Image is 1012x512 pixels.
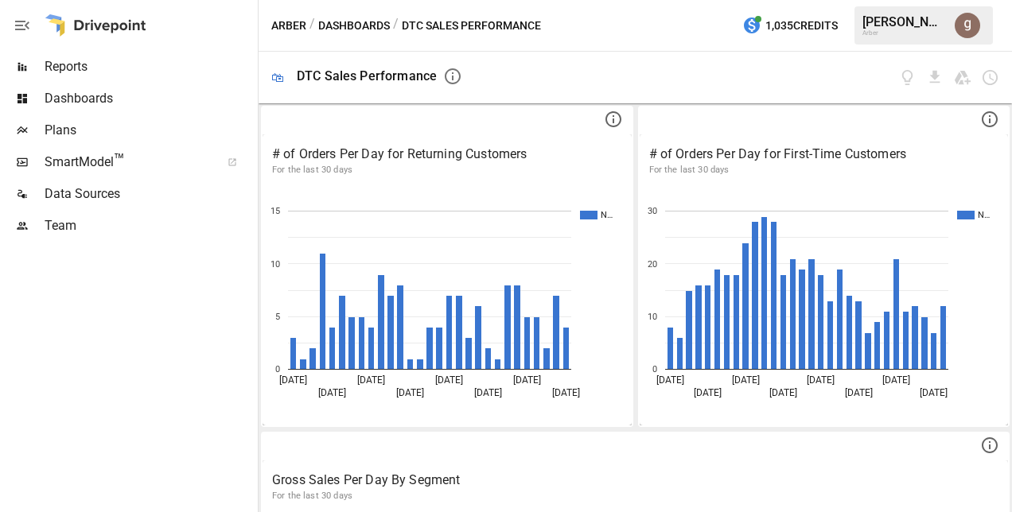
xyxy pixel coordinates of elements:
div: DTC Sales Performance [297,68,437,83]
text: [DATE] [435,374,463,386]
button: Dashboards [318,16,390,36]
text: 15 [271,206,280,216]
button: Save as Google Doc [953,68,971,87]
button: 1,035Credits [736,11,844,41]
div: Arber [862,29,945,37]
text: N… [978,210,990,220]
text: 30 [648,206,657,216]
text: 10 [271,259,280,270]
text: 20 [648,259,657,270]
p: For the last 30 days [649,164,999,176]
p: # of Orders Per Day for Returning Customers [272,145,622,164]
div: / [309,16,315,36]
text: [DATE] [694,387,722,398]
text: [DATE] [731,374,759,386]
text: [DATE] [357,374,385,386]
span: Team [45,216,255,235]
text: [DATE] [552,387,580,398]
text: [DATE] [474,387,502,398]
button: Schedule dashboard [981,68,999,87]
span: ™ [114,150,125,170]
button: Arber [271,16,306,36]
text: N… [601,210,613,220]
text: [DATE] [920,387,948,398]
div: / [393,16,399,36]
text: 0 [652,364,657,374]
span: Plans [45,121,255,140]
span: Dashboards [45,89,255,108]
div: 🛍 [271,70,284,85]
p: # of Orders Per Day for First-Time Customers [649,145,999,164]
text: [DATE] [396,387,424,398]
text: [DATE] [513,374,541,386]
span: 1,035 Credits [765,16,838,36]
text: 10 [648,312,657,322]
p: For the last 30 days [272,490,998,502]
text: [DATE] [807,374,835,386]
span: Data Sources [45,184,255,204]
text: [DATE] [882,374,909,386]
span: SmartModel [45,153,210,172]
text: 5 [275,312,280,322]
p: For the last 30 days [272,164,622,176]
img: Gordon Lefevre [955,13,980,38]
div: [PERSON_NAME] [862,14,945,29]
span: Reports [45,57,255,76]
svg: A chart. [640,187,1002,425]
button: Download dashboard [926,68,944,87]
svg: A chart. [263,187,625,425]
text: 0 [275,364,280,374]
button: Gordon Lefevre [945,3,990,48]
text: [DATE] [279,374,307,386]
button: View documentation [898,68,917,87]
text: [DATE] [844,387,872,398]
p: Gross Sales Per Day By Segment [272,471,998,490]
text: [DATE] [656,374,683,386]
text: [DATE] [769,387,796,398]
text: [DATE] [318,387,346,398]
